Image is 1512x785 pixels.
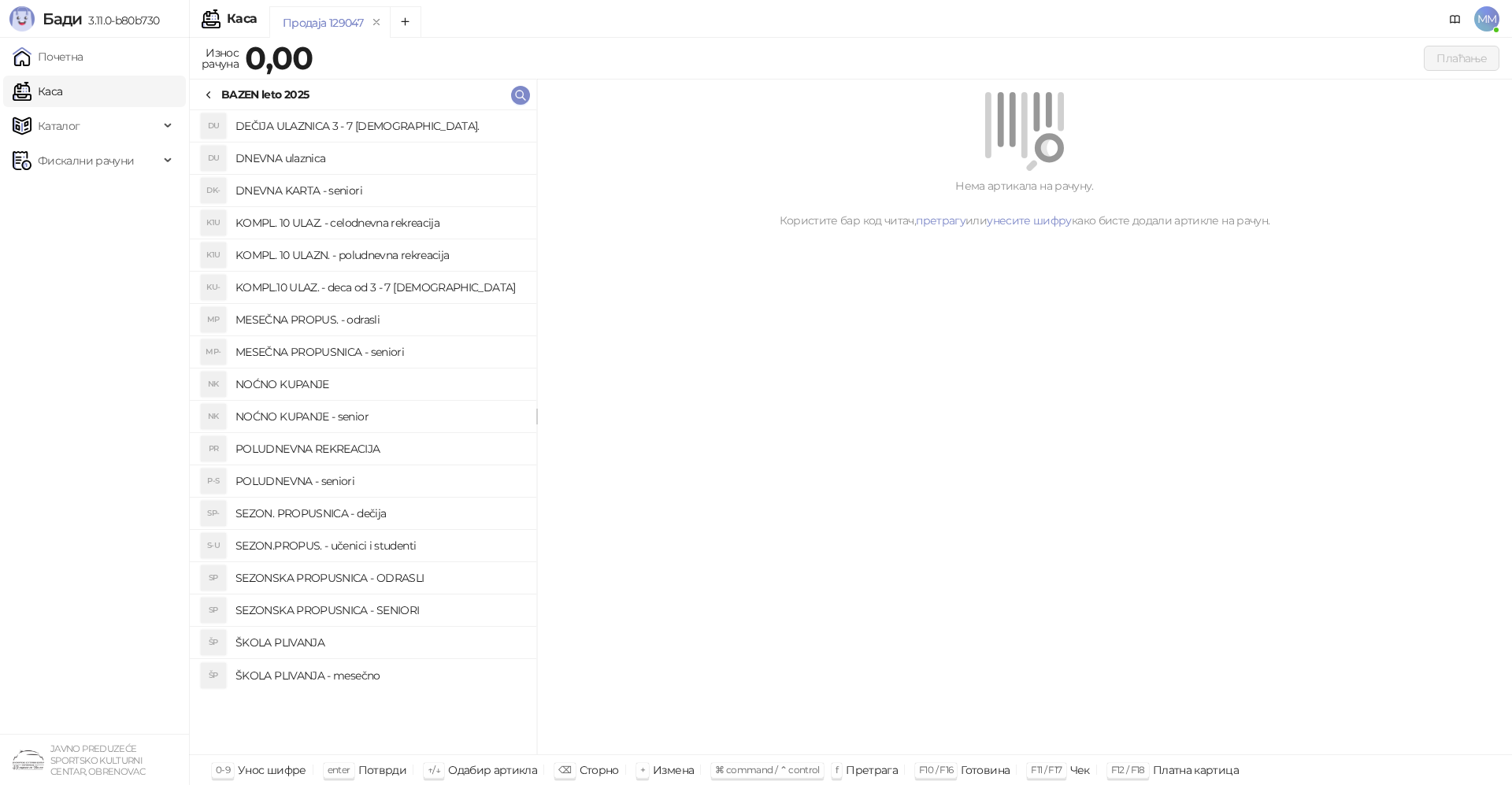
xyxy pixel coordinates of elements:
div: NK [201,372,226,397]
div: MP- [201,339,226,365]
span: F12 / F18 [1111,764,1145,776]
h4: MESEČNA PROPUS. - odrasli [235,307,524,332]
div: Платна картица [1153,760,1239,780]
div: K1U [201,243,226,268]
a: Документација [1443,6,1468,31]
span: MM [1474,6,1499,31]
div: DU [201,113,226,139]
span: + [640,764,645,776]
div: ŠP [201,630,226,655]
button: Add tab [390,6,421,38]
h4: MESEČNA PROPUSNICA - seniori [235,339,524,365]
span: 3.11.0-b80b730 [82,13,159,28]
button: Плаћање [1424,46,1499,71]
h4: POLUDNEVNA - seniori [235,468,524,494]
div: Каса [227,13,257,25]
a: претрагу [916,213,965,228]
h4: KOMPL. 10 ULAZN. - poludnevna rekreacija [235,243,524,268]
div: PR [201,436,226,461]
div: Продаја 129047 [283,14,363,31]
div: Износ рачуна [198,43,242,74]
span: ⌘ command / ⌃ control [715,764,820,776]
div: Унос шифре [238,760,306,780]
h4: NOĆNO KUPANJE [235,372,524,397]
div: Нема артикала на рачуну. Користите бар код читач, или како бисте додали артикле на рачун. [556,177,1493,229]
img: 64x64-companyLogo-4a28e1f8-f217-46d7-badd-69a834a81aaf.png [13,744,44,776]
h4: ŠKOLA PLIVANJA [235,630,524,655]
h4: DNEVNA ulaznica [235,146,524,171]
span: enter [328,764,350,776]
div: Претрага [846,760,898,780]
a: Почетна [13,41,83,72]
div: P-S [201,468,226,494]
img: Logo [9,6,35,31]
div: S-U [201,533,226,558]
div: Одабир артикла [448,760,537,780]
div: Чек [1070,760,1090,780]
div: NK [201,404,226,429]
div: KU- [201,275,226,300]
span: 0-9 [216,764,230,776]
div: Сторно [580,760,619,780]
div: Готовина [961,760,1010,780]
strong: 0,00 [245,39,313,77]
div: Измена [653,760,694,780]
div: SP- [201,501,226,526]
a: Каса [13,76,62,107]
button: remove [366,16,387,29]
div: grid [190,110,536,754]
h4: SEZON. PROPUSNICA - dečija [235,501,524,526]
span: f [836,764,838,776]
span: Фискални рачуни [38,145,134,176]
div: Потврди [358,760,407,780]
span: ↑/↓ [428,764,440,776]
div: SP [201,565,226,591]
h4: SEZONSKA PROPUSNICA - SENIORI [235,598,524,623]
div: DU [201,146,226,171]
h4: SEZONSKA PROPUSNICA - ODRASLI [235,565,524,591]
span: Каталог [38,110,80,142]
div: MP [201,307,226,332]
h4: KOMPL. 10 ULAZ. - celodnevna rekreacija [235,210,524,235]
h4: DEČIJA ULAZNICA 3 - 7 [DEMOGRAPHIC_DATA]. [235,113,524,139]
div: K1U [201,210,226,235]
div: SP [201,598,226,623]
h4: ŠKOLA PLIVANJA - mesečno [235,663,524,688]
div: BAZEN leto 2025 [221,86,309,103]
div: DK- [201,178,226,203]
span: F10 / F16 [919,764,953,776]
h4: SEZON.PROPUS. - učenici i studenti [235,533,524,558]
span: F11 / F17 [1031,764,1062,776]
h4: POLUDNEVNA REKREACIJA [235,436,524,461]
span: Бади [43,9,82,28]
h4: KOMPL.10 ULAZ. - deca od 3 - 7 [DEMOGRAPHIC_DATA] [235,275,524,300]
a: унесите шифру [987,213,1072,228]
span: ⌫ [558,764,571,776]
small: JAVNO PREDUZEĆE SPORTSKO KULTURNI CENTAR, OBRENOVAC [50,743,145,777]
h4: DNEVNA KARTA - seniori [235,178,524,203]
div: ŠP [201,663,226,688]
h4: NOĆNO KUPANJE - senior [235,404,524,429]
